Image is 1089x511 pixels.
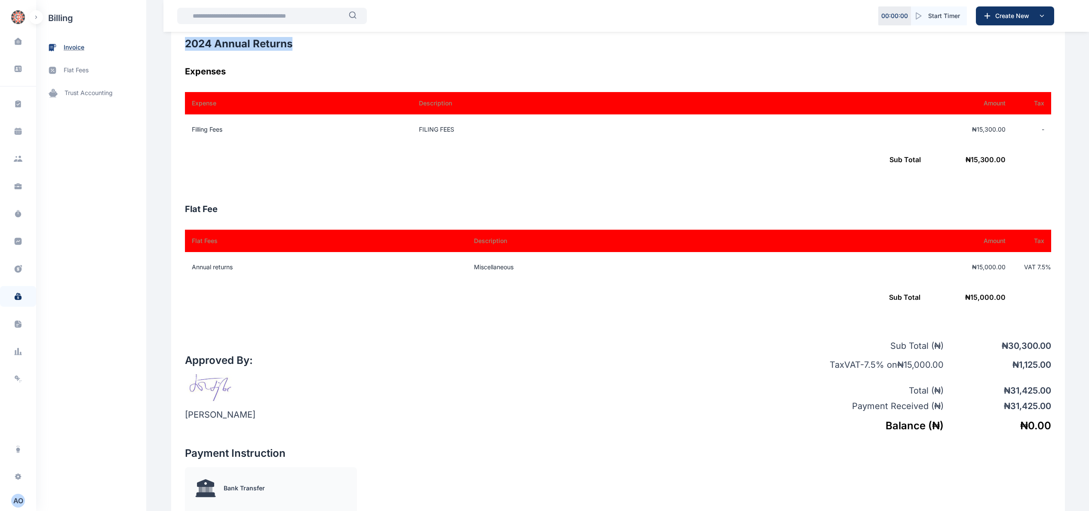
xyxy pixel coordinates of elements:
td: FILING FEES [409,114,735,145]
h5: ₦ 0.00 [944,419,1051,433]
td: - [1012,114,1051,145]
th: Amount [771,230,1012,252]
h5: Balance ( ₦ ) [793,419,944,433]
th: Description [464,230,771,252]
td: Miscellaneous [464,252,771,282]
p: [PERSON_NAME] [185,409,255,421]
button: Start Timer [911,6,967,25]
div: A O [11,496,25,506]
p: ₦ 1,125.00 [944,359,1051,371]
span: flat fees [64,66,89,75]
p: 00 : 00 : 00 [881,12,908,20]
p: ₦ 31,425.00 [944,400,1051,412]
th: Amount [736,92,1012,114]
td: VAT 7.5 % [1012,252,1051,282]
th: Expense [185,92,409,114]
img: signature [185,374,240,402]
span: trust accounting [65,89,113,98]
td: Annual returns [185,252,464,282]
button: AO [11,494,25,508]
h2: Payment Instruction [185,446,618,460]
span: Start Timer [928,12,960,20]
button: AO [5,494,31,508]
a: flat fees [36,59,146,82]
h2: Approved By: [185,354,255,367]
span: Create New [992,12,1037,20]
a: trust accounting [36,82,146,105]
p: ₦ 30,300.00 [944,340,1051,352]
button: Create New [976,6,1054,25]
p: Payment Received ( ₦ ) [793,400,944,412]
th: Flat Fees [185,230,464,252]
h3: Expenses [185,65,1051,78]
span: Sub Total [889,155,921,164]
a: invoice [36,36,146,59]
td: ₦15,300.00 [736,114,1012,145]
span: invoice [64,43,84,52]
th: Tax [1012,230,1051,252]
span: Sub Total [889,293,920,302]
h2: 2024 Annual Returns [185,37,1051,51]
p: Bank Transfer [224,484,265,493]
td: Filling Fees [185,114,409,145]
h3: Flat Fee [185,202,1051,216]
p: Total ( ₦ ) [793,385,944,397]
td: ₦15,000.00 [771,252,1012,282]
th: Tax [1012,92,1051,114]
p: Tax VAT - 7.5 % on ₦ 15,000.00 [793,359,944,371]
p: ₦ 31,425.00 [944,385,1051,397]
td: ₦ 15,300.00 [185,145,1012,175]
p: Sub Total ( ₦ ) [793,340,944,352]
td: ₦ 15,000.00 [185,282,1012,312]
th: Description [409,92,735,114]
